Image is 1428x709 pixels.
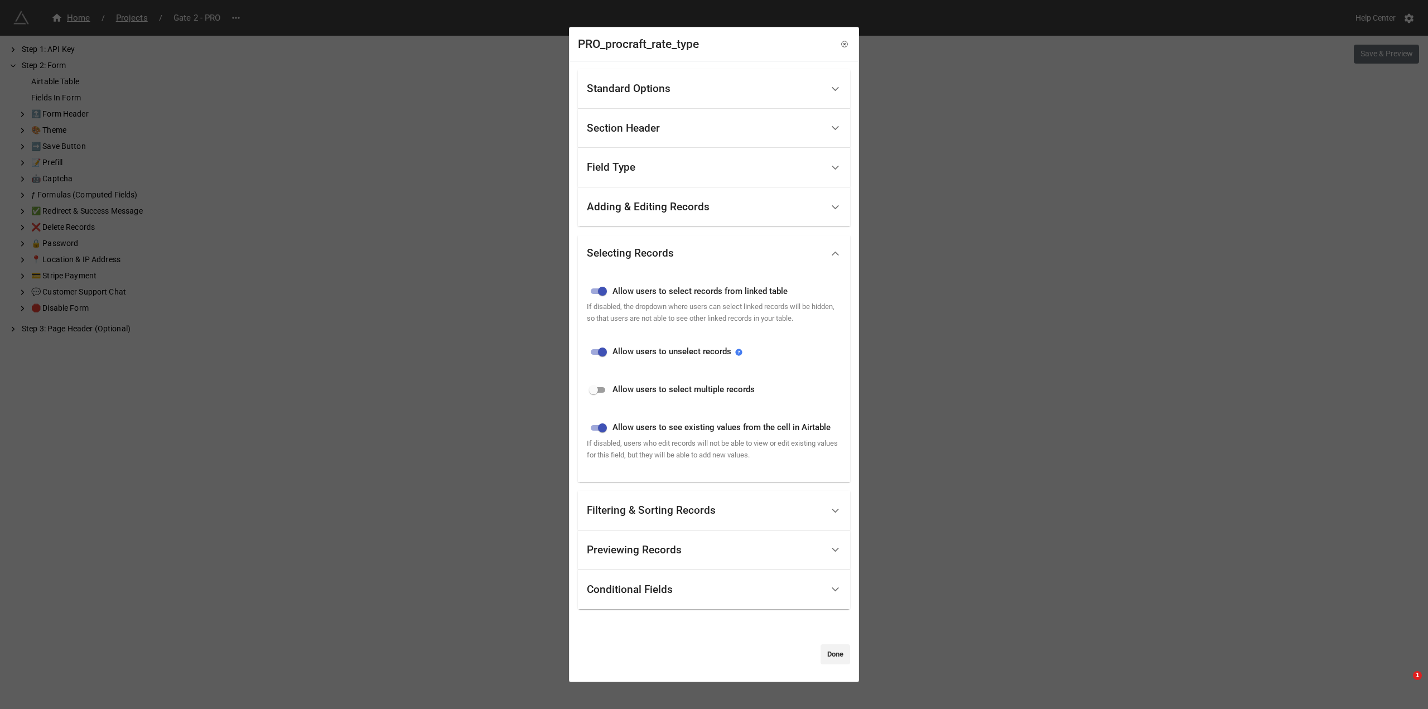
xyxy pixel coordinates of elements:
div: Section Header [578,109,850,148]
div: Previewing Records [578,530,850,570]
div: If disabled, the dropdown where users can select linked records will be hidden, so that users are... [587,301,841,324]
span: Allow users to unselect records [612,346,731,359]
span: Allow users to select multiple records [612,384,755,397]
div: Field Type [587,162,635,173]
div: Conditional Fields [578,570,850,609]
div: If disabled, users who edit records will not be able to view or edit existing values for this fie... [587,438,841,461]
div: PRO_procraft_rate_type [578,36,699,54]
div: Filtering & Sorting Records [578,491,850,530]
div: Selecting Records [578,271,850,482]
div: Filtering & Sorting Records [587,505,716,516]
span: Allow users to select records from linked table [612,285,788,298]
span: Allow users to see existing values from the cell in Airtable [612,422,831,435]
div: Standard Options [587,83,670,94]
div: Selecting Records [587,248,674,259]
div: Standard Options [578,69,850,109]
div: Adding & Editing Records [587,201,710,213]
div: Conditional Fields [587,584,673,595]
iframe: Intercom live chat [1390,671,1417,698]
span: 1 [1413,671,1422,680]
div: Field Type [578,148,850,187]
div: Selecting Records [578,235,850,271]
div: Adding & Editing Records [578,187,850,227]
a: Done [821,644,850,664]
div: Section Header [587,123,660,134]
div: Previewing Records [587,544,682,556]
